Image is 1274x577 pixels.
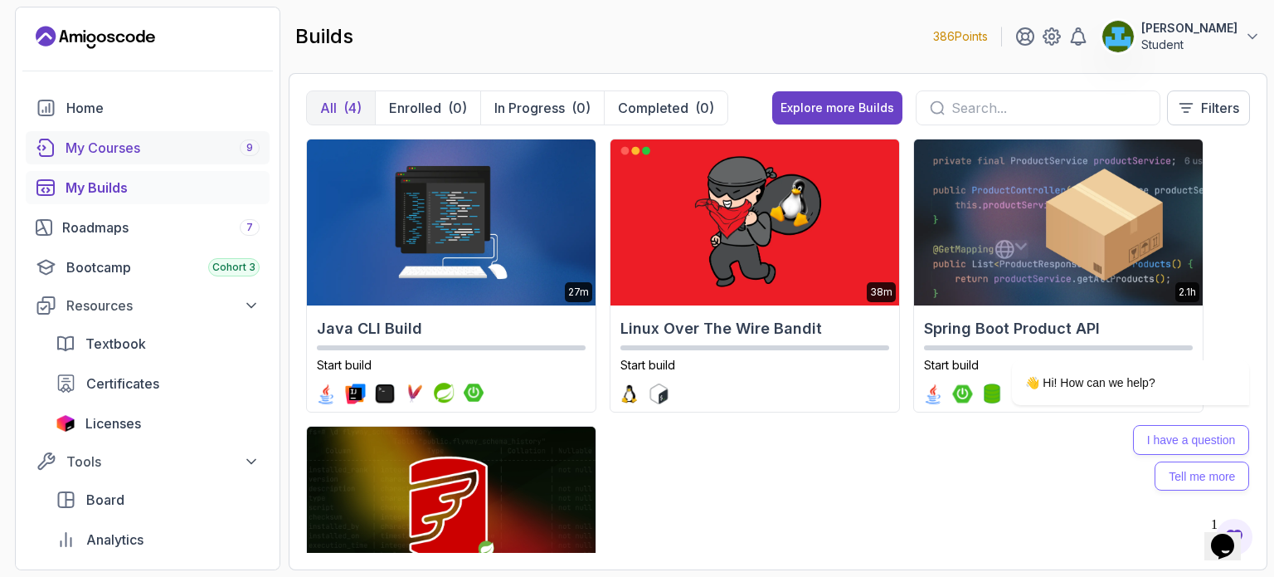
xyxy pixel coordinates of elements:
a: courses [26,131,270,164]
img: Spring Boot Product API card [914,139,1203,306]
p: Completed [618,98,688,118]
img: java logo [923,384,943,404]
p: [PERSON_NAME] [1141,20,1238,37]
div: Tools [66,452,260,472]
a: licenses [46,407,270,440]
img: terminal logo [375,384,395,403]
span: Analytics [86,530,143,550]
span: Start build [620,358,675,372]
a: builds [26,171,270,204]
img: user profile image [1102,21,1134,52]
span: Board [86,490,124,510]
p: Enrolled [389,98,441,118]
span: Textbook [85,334,146,354]
div: (0) [695,98,714,118]
button: Enrolled(0) [375,91,480,125]
div: My Courses [66,138,260,158]
div: Roadmaps [62,218,260,237]
img: linux logo [620,384,639,404]
h2: Spring Boot Product API [924,317,1193,340]
button: All(4) [307,91,375,125]
img: spring-boot logo [952,384,972,403]
a: Spring Boot Product API card2.1hSpring Boot Product APIStart buildjava logospring-boot logospring... [913,139,1203,413]
img: jetbrains icon [56,415,75,432]
a: board [46,483,270,516]
img: maven logo [405,384,425,403]
img: spring-boot logo [464,383,484,403]
a: home [26,91,270,125]
span: Start build [317,358,372,372]
span: Cohort 3 [212,261,255,274]
button: In Progress(0) [480,91,604,125]
button: user profile image[PERSON_NAME]Student [1101,20,1261,53]
p: Student [1141,37,1238,53]
iframe: chat widget [1204,511,1257,560]
div: Explore more Builds [780,100,894,116]
p: All [320,98,337,118]
a: bootcamp [26,251,270,284]
img: java logo [316,384,336,404]
div: (0) [448,98,467,118]
div: Resources [66,296,260,315]
a: Linux Over The Wire Bandit card38mLinux Over The Wire BanditStart buildlinux logobash logo [610,139,900,413]
div: (0) [571,98,591,118]
span: Start build [924,358,979,372]
p: Filters [1201,98,1239,118]
p: In Progress [494,98,565,118]
p: 27m [568,286,589,299]
button: Explore more Builds [772,91,902,125]
h2: Java CLI Build [317,317,586,340]
h2: builds [295,23,353,50]
p: 386 Points [933,28,988,45]
span: Certificates [86,374,159,394]
img: Java CLI Build card [307,139,596,306]
iframe: chat widget [959,230,1257,502]
img: bash logo [649,384,669,403]
a: certificates [46,367,270,400]
img: spring logo [434,383,454,403]
div: My Builds [66,178,260,198]
a: Landing page [36,24,155,51]
img: Linux Over The Wire Bandit card [610,139,899,306]
a: roadmaps [26,211,270,244]
span: Licenses [85,413,141,433]
p: 38m [870,286,892,299]
div: Bootcamp [66,257,260,277]
a: analytics [46,523,270,556]
span: 9 [246,141,253,154]
a: textbook [46,327,270,360]
img: intellij logo [345,384,365,403]
div: Home [66,98,260,118]
button: Completed(0) [604,91,727,125]
button: Tools [26,447,270,477]
h2: Linux Over The Wire Bandit [620,317,889,340]
input: Search... [951,98,1146,118]
button: Resources [26,291,270,320]
a: Java CLI Build card27mJava CLI BuildStart buildjava logointellij logoterminal logomaven logosprin... [306,139,596,413]
button: Filters [1167,90,1250,125]
span: 7 [246,221,253,234]
div: (4) [343,98,362,118]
